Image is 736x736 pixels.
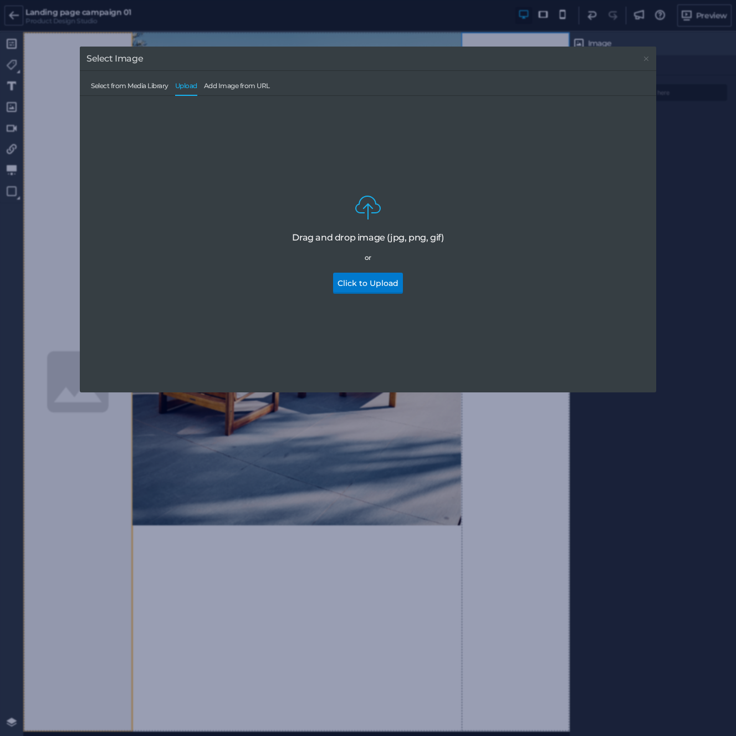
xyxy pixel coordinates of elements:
span: Add Image from URL [204,82,270,95]
a: Close [642,54,651,63]
span: Upload [175,82,197,95]
div: or [365,254,371,262]
button: Click to Upload [333,273,403,294]
span: Select from Media Library [91,82,168,95]
img: 5ec45e44-3570-4e59-b4db-101c9a79f400.jpg [438,109,547,273]
span: Select Image [86,53,143,64]
div: Drag and drop image (jpg, png, gif) [292,232,443,243]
